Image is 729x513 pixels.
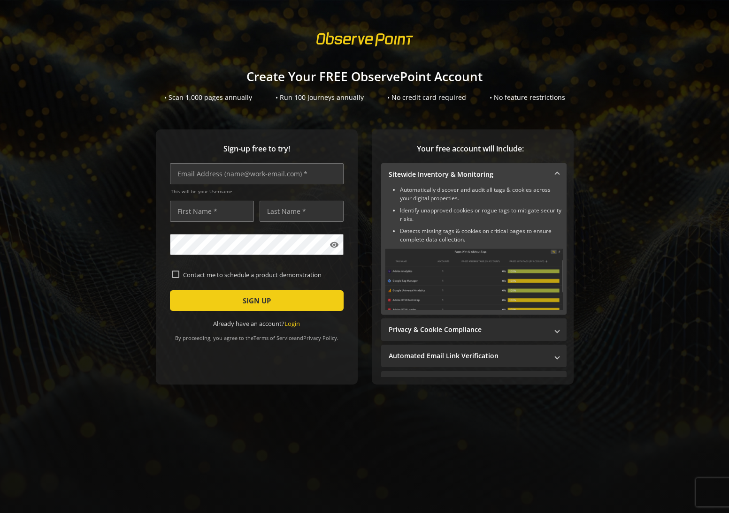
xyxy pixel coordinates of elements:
[303,334,337,341] a: Privacy Policy
[170,143,344,154] span: Sign-up free to try!
[170,163,344,184] input: Email Address (name@work-email.com) *
[389,325,548,334] mat-panel-title: Privacy & Cookie Compliance
[243,292,271,309] span: SIGN UP
[260,201,344,222] input: Last Name *
[389,170,548,179] mat-panel-title: Sitewide Inventory & Monitoring
[381,318,567,341] mat-expansion-panel-header: Privacy & Cookie Compliance
[490,93,565,102] div: • No feature restrictions
[253,334,294,341] a: Terms of Service
[170,319,344,328] div: Already have an account?
[276,93,364,102] div: • Run 100 Journeys annually
[330,240,339,249] mat-icon: visibility
[170,328,344,341] div: By proceeding, you agree to the and .
[284,319,300,328] a: Login
[381,143,560,154] span: Your free account will include:
[171,188,344,195] span: This will be your Username
[400,206,563,223] li: Identify unapproved cookies or rogue tags to mitigate security risks.
[387,93,466,102] div: • No credit card required
[381,163,567,186] mat-expansion-panel-header: Sitewide Inventory & Monitoring
[381,371,567,393] mat-expansion-panel-header: Performance Monitoring with Web Vitals
[164,93,252,102] div: • Scan 1,000 pages annually
[170,290,344,311] button: SIGN UP
[389,351,548,361] mat-panel-title: Automated Email Link Verification
[179,271,342,279] label: Contact me to schedule a product demonstration
[400,227,563,244] li: Detects missing tags & cookies on critical pages to ensure complete data collection.
[385,249,563,310] img: Sitewide Inventory & Monitoring
[381,186,567,315] div: Sitewide Inventory & Monitoring
[381,345,567,367] mat-expansion-panel-header: Automated Email Link Verification
[170,201,254,222] input: First Name *
[400,186,563,203] li: Automatically discover and audit all tags & cookies across your digital properties.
